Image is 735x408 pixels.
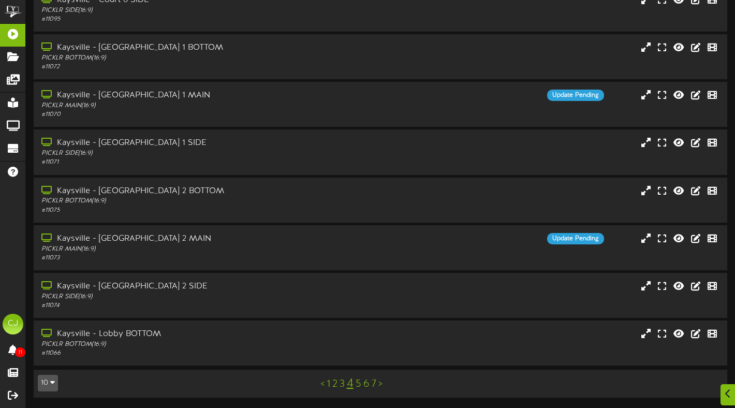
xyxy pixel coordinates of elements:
[41,245,315,254] div: PICKLR MAIN ( 16:9 )
[41,197,315,206] div: PICKLR BOTTOM ( 16:9 )
[41,158,315,167] div: # 11071
[41,349,315,358] div: # 11066
[340,378,345,390] a: 3
[41,281,315,293] div: Kaysville - [GEOGRAPHIC_DATA] 2 SIDE
[356,378,361,390] a: 5
[378,378,383,390] a: >
[15,347,25,357] span: 11
[41,6,315,15] div: PICKLR SIDE ( 16:9 )
[41,185,315,197] div: Kaysville - [GEOGRAPHIC_DATA] 2 BOTTOM
[41,340,315,349] div: PICKLR BOTTOM ( 16:9 )
[41,293,315,301] div: PICKLR SIDE ( 16:9 )
[41,137,315,149] div: Kaysville - [GEOGRAPHIC_DATA] 1 SIDE
[41,233,315,245] div: Kaysville - [GEOGRAPHIC_DATA] 2 MAIN
[372,378,376,390] a: 7
[41,15,315,24] div: # 11095
[41,42,315,54] div: Kaysville - [GEOGRAPHIC_DATA] 1 BOTTOM
[41,328,315,340] div: Kaysville - Lobby BOTTOM
[547,90,604,101] div: Update Pending
[327,378,330,390] a: 1
[41,101,315,110] div: PICKLR MAIN ( 16:9 )
[41,110,315,119] div: # 11070
[3,314,23,334] div: CJ
[363,378,370,390] a: 6
[41,254,315,263] div: # 11073
[41,149,315,158] div: PICKLR SIDE ( 16:9 )
[41,90,315,101] div: Kaysville - [GEOGRAPHIC_DATA] 1 MAIN
[320,378,325,390] a: <
[347,377,354,390] a: 4
[41,63,315,71] div: # 11072
[41,54,315,63] div: PICKLR BOTTOM ( 16:9 )
[547,233,604,244] div: Update Pending
[41,206,315,215] div: # 11075
[41,301,315,310] div: # 11074
[332,378,337,390] a: 2
[38,375,58,391] button: 10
